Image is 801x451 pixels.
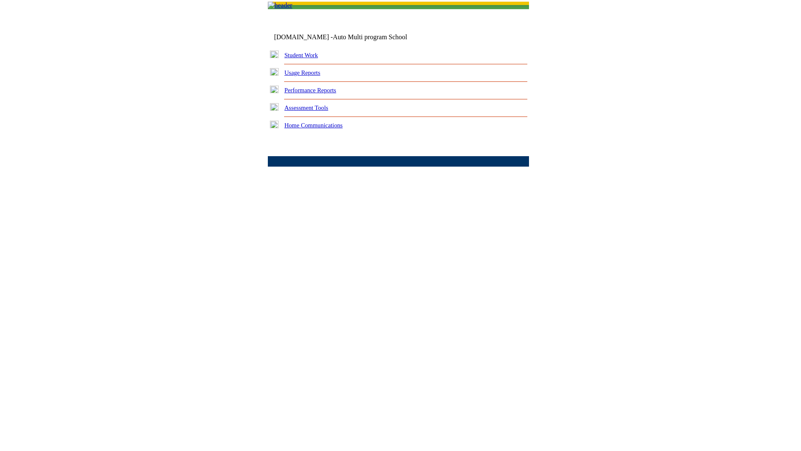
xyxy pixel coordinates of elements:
[285,122,343,129] a: Home Communications
[274,33,428,41] td: [DOMAIN_NAME] -
[270,86,279,93] img: plus.gif
[268,2,292,9] img: header
[270,51,279,58] img: plus.gif
[285,69,320,76] a: Usage Reports
[285,87,336,94] a: Performance Reports
[285,52,318,58] a: Student Work
[333,33,407,41] nobr: Auto Multi program School
[270,68,279,76] img: plus.gif
[270,121,279,128] img: plus.gif
[270,103,279,111] img: plus.gif
[285,104,328,111] a: Assessment Tools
